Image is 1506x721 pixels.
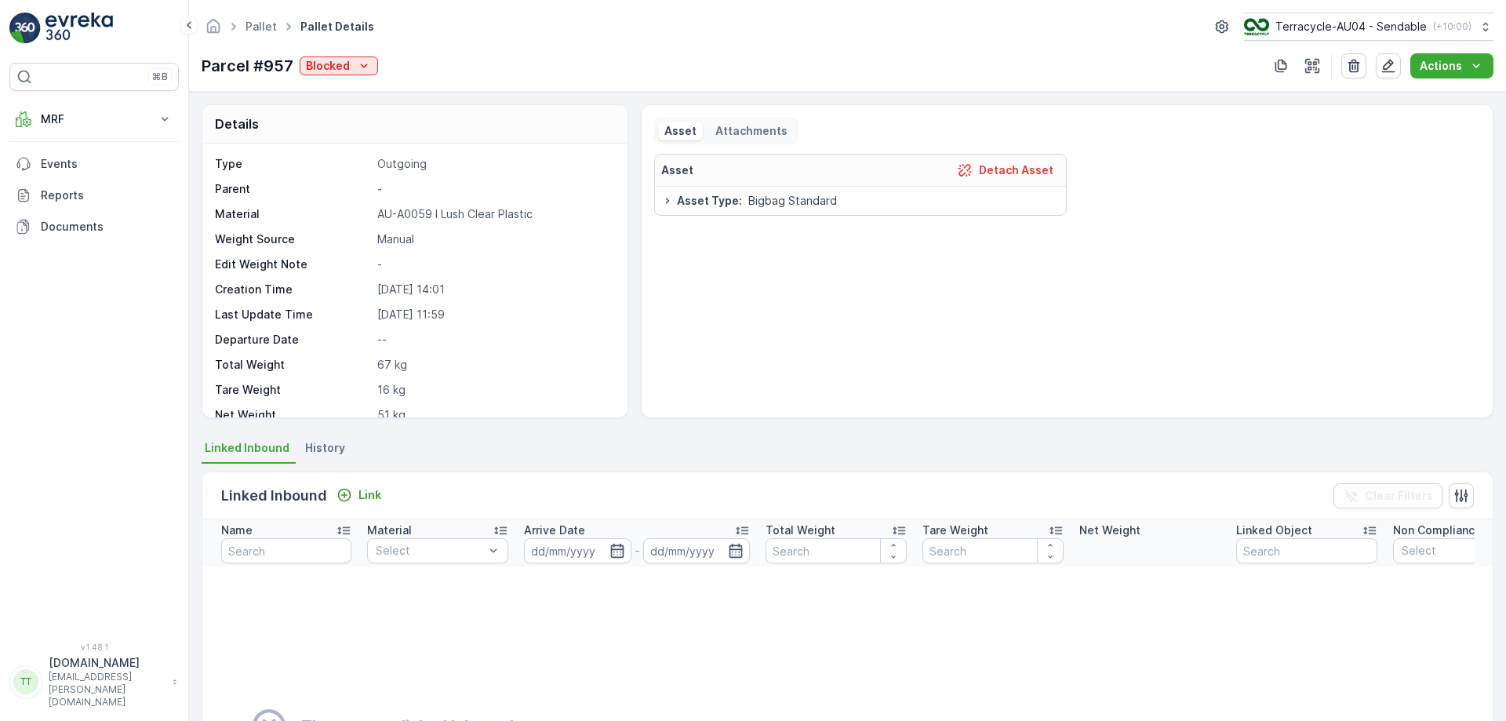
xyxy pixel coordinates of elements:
[1244,18,1269,35] img: terracycle_logo.png
[246,20,277,33] a: Pallet
[766,538,907,563] input: Search
[377,156,611,172] p: Outgoing
[377,231,611,247] p: Manual
[748,193,837,209] span: Bigbag Standard
[664,123,697,139] p: Asset
[215,115,259,133] p: Details
[152,71,168,83] p: ⌘B
[215,382,371,398] p: Tare Weight
[1244,13,1493,41] button: Terracycle-AU04 - Sendable(+10:00)
[9,13,41,44] img: logo
[1333,483,1442,508] button: Clear Filters
[215,231,371,247] p: Weight Source
[377,181,611,197] p: -
[306,58,350,74] p: Blocked
[377,257,611,272] p: -
[979,162,1053,178] p: Detach Asset
[377,357,611,373] p: 67 kg
[13,669,38,694] div: TT
[377,332,611,348] p: --
[358,487,381,503] p: Link
[215,181,371,197] p: Parent
[661,162,693,178] p: Asset
[922,523,988,538] p: Tare Weight
[202,54,293,78] p: Parcel #957
[9,148,179,180] a: Events
[49,671,165,708] p: [EMAIL_ADDRESS][PERSON_NAME][DOMAIN_NAME]
[677,193,742,209] span: Asset Type :
[1433,20,1471,33] p: ( +10:00 )
[205,440,289,456] span: Linked Inbound
[205,24,222,37] a: Homepage
[1410,53,1493,78] button: Actions
[1236,538,1377,563] input: Search
[215,282,371,297] p: Creation Time
[1393,523,1482,538] p: Non Compliance
[524,523,585,538] p: Arrive Date
[377,206,611,222] p: AU-A0059 I Lush Clear Plastic
[221,538,351,563] input: Search
[376,543,484,559] p: Select
[524,538,631,563] input: dd/mm/yyyy
[1079,523,1140,538] p: Net Weight
[215,257,371,272] p: Edit Weight Note
[297,19,377,35] span: Pallet Details
[215,332,371,348] p: Departure Date
[45,13,113,44] img: logo_light-DOdMpM7g.png
[9,643,179,652] span: v 1.48.1
[300,56,378,75] button: Blocked
[221,485,327,507] p: Linked Inbound
[215,407,371,423] p: Net Weight
[377,407,611,423] p: 51 kg
[9,180,179,211] a: Reports
[49,655,165,671] p: [DOMAIN_NAME]
[1236,523,1312,538] p: Linked Object
[377,282,611,297] p: [DATE] 14:01
[9,211,179,242] a: Documents
[1275,19,1427,35] p: Terracycle-AU04 - Sendable
[1420,58,1462,74] p: Actions
[643,538,751,563] input: dd/mm/yyyy
[377,382,611,398] p: 16 kg
[951,161,1060,180] button: Detach Asset
[221,523,253,538] p: Name
[367,523,412,538] p: Material
[715,123,788,139] p: Attachments
[766,523,835,538] p: Total Weight
[922,538,1064,563] input: Search
[377,307,611,322] p: [DATE] 11:59
[330,486,387,504] button: Link
[41,111,147,127] p: MRF
[305,440,345,456] span: History
[41,156,173,172] p: Events
[1365,488,1433,504] p: Clear Filters
[9,655,179,708] button: TT[DOMAIN_NAME][EMAIL_ADDRESS][PERSON_NAME][DOMAIN_NAME]
[215,307,371,322] p: Last Update Time
[215,156,371,172] p: Type
[215,357,371,373] p: Total Weight
[635,541,640,560] p: -
[41,188,173,203] p: Reports
[215,206,371,222] p: Material
[9,104,179,135] button: MRF
[41,219,173,235] p: Documents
